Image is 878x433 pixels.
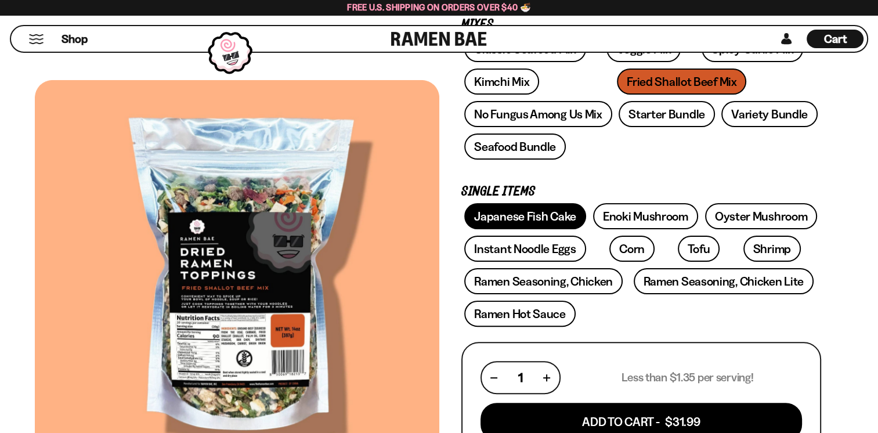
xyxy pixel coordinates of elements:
a: Corn [609,236,655,262]
p: Single Items [461,186,821,197]
a: Enoki Mushroom [593,203,698,229]
a: Tofu [678,236,720,262]
span: Cart [824,32,847,46]
a: No Fungus Among Us Mix [464,101,612,127]
a: Japanese Fish Cake [464,203,586,229]
a: Kimchi Mix [464,68,539,95]
a: Shop [62,30,88,48]
a: Instant Noodle Eggs [464,236,586,262]
a: Ramen Seasoning, Chicken Lite [634,268,814,294]
p: Less than $1.35 per serving! [622,370,753,385]
a: Ramen Hot Sauce [464,301,576,327]
a: Ramen Seasoning, Chicken [464,268,623,294]
div: Cart [807,26,863,52]
a: Seafood Bundle [464,133,566,160]
a: Starter Bundle [619,101,715,127]
a: Shrimp [743,236,801,262]
button: Mobile Menu Trigger [28,34,44,44]
span: Shop [62,31,88,47]
span: 1 [518,370,523,385]
a: Variety Bundle [721,101,818,127]
span: Free U.S. Shipping on Orders over $40 🍜 [347,2,531,13]
a: Oyster Mushroom [705,203,818,229]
